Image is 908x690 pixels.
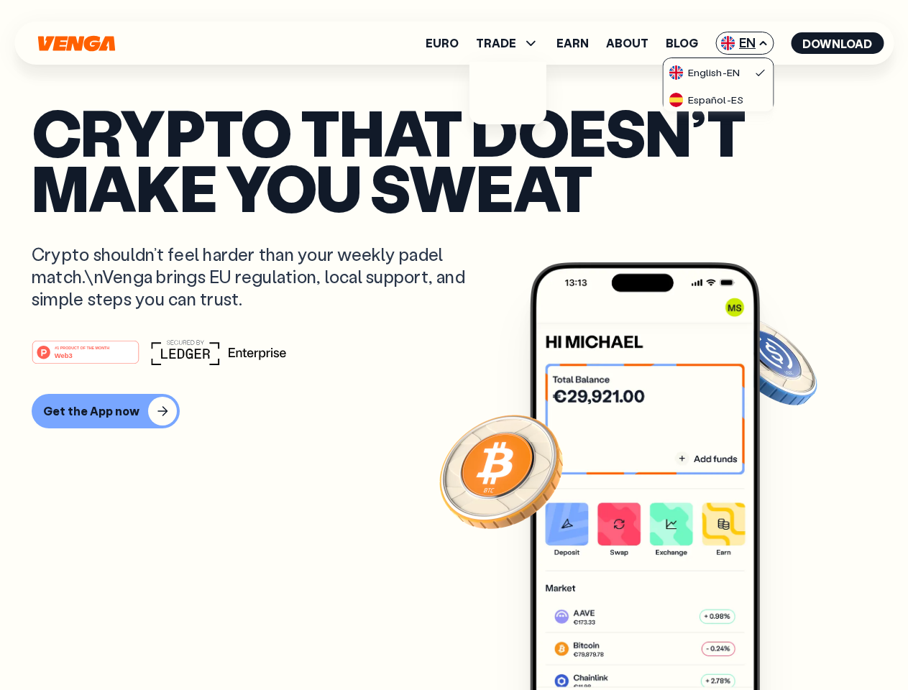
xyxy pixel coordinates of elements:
[791,32,884,54] button: Download
[669,65,740,80] div: English - EN
[55,351,73,359] tspan: Web3
[666,37,698,49] a: Blog
[32,349,139,367] a: #1 PRODUCT OF THE MONTHWeb3
[720,36,735,50] img: flag-uk
[43,404,139,418] div: Get the App now
[32,394,180,428] button: Get the App now
[606,37,648,49] a: About
[32,394,876,428] a: Get the App now
[669,93,743,107] div: Español - ES
[476,34,539,52] span: TRADE
[426,37,459,49] a: Euro
[664,86,773,113] a: flag-esEspañol-ES
[717,309,820,413] img: USDC coin
[36,35,116,52] svg: Home
[664,58,773,86] a: flag-ukEnglish-EN
[436,406,566,535] img: Bitcoin
[32,243,486,310] p: Crypto shouldn’t feel harder than your weekly padel match.\nVenga brings EU regulation, local sup...
[476,37,516,49] span: TRADE
[32,104,876,214] p: Crypto that doesn’t make you sweat
[669,65,684,80] img: flag-uk
[669,93,684,107] img: flag-es
[556,37,589,49] a: Earn
[55,345,109,349] tspan: #1 PRODUCT OF THE MONTH
[715,32,774,55] span: EN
